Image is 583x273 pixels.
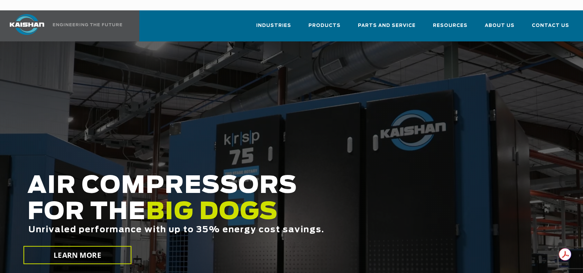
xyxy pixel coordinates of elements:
span: Products [308,22,341,30]
a: Products [308,17,341,40]
span: LEARN MORE [54,250,102,260]
a: Kaishan USA [1,10,123,41]
span: BIG DOGS [146,201,278,224]
h2: AIR COMPRESSORS FOR THE [27,173,466,256]
span: Industries [256,22,291,30]
a: About Us [485,17,515,40]
img: Engineering the future [53,23,122,26]
a: Industries [256,17,291,40]
span: About Us [485,22,515,30]
a: Contact Us [532,17,569,40]
span: Resources [433,22,468,30]
span: Contact Us [532,22,569,30]
span: Unrivaled performance with up to 35% energy cost savings. [28,226,324,234]
a: Resources [433,17,468,40]
a: Parts and Service [358,17,416,40]
a: LEARN MORE [24,246,132,264]
span: Parts and Service [358,22,416,30]
img: kaishan logo [1,14,53,35]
